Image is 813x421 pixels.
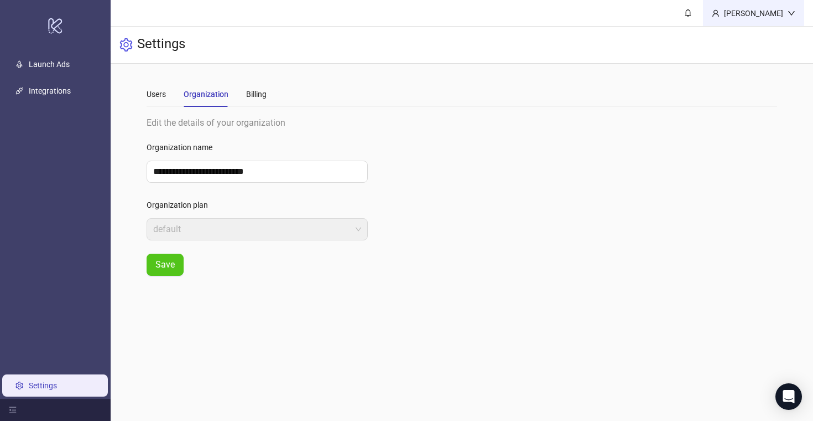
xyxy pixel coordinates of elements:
[153,219,361,240] span: default
[788,9,795,17] span: down
[147,138,220,156] label: Organization name
[147,254,184,276] button: Save
[147,161,368,183] input: Organization name
[712,9,720,17] span: user
[29,60,70,69] a: Launch Ads
[184,88,228,100] div: Organization
[684,9,692,17] span: bell
[775,383,802,410] div: Open Intercom Messenger
[246,88,267,100] div: Billing
[147,88,166,100] div: Users
[147,196,215,214] label: Organization plan
[9,406,17,414] span: menu-fold
[119,38,133,52] span: setting
[29,381,57,390] a: Settings
[155,260,175,270] span: Save
[720,7,788,19] div: [PERSON_NAME]
[147,116,777,130] div: Edit the details of your organization
[29,87,71,96] a: Integrations
[137,35,185,54] h3: Settings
